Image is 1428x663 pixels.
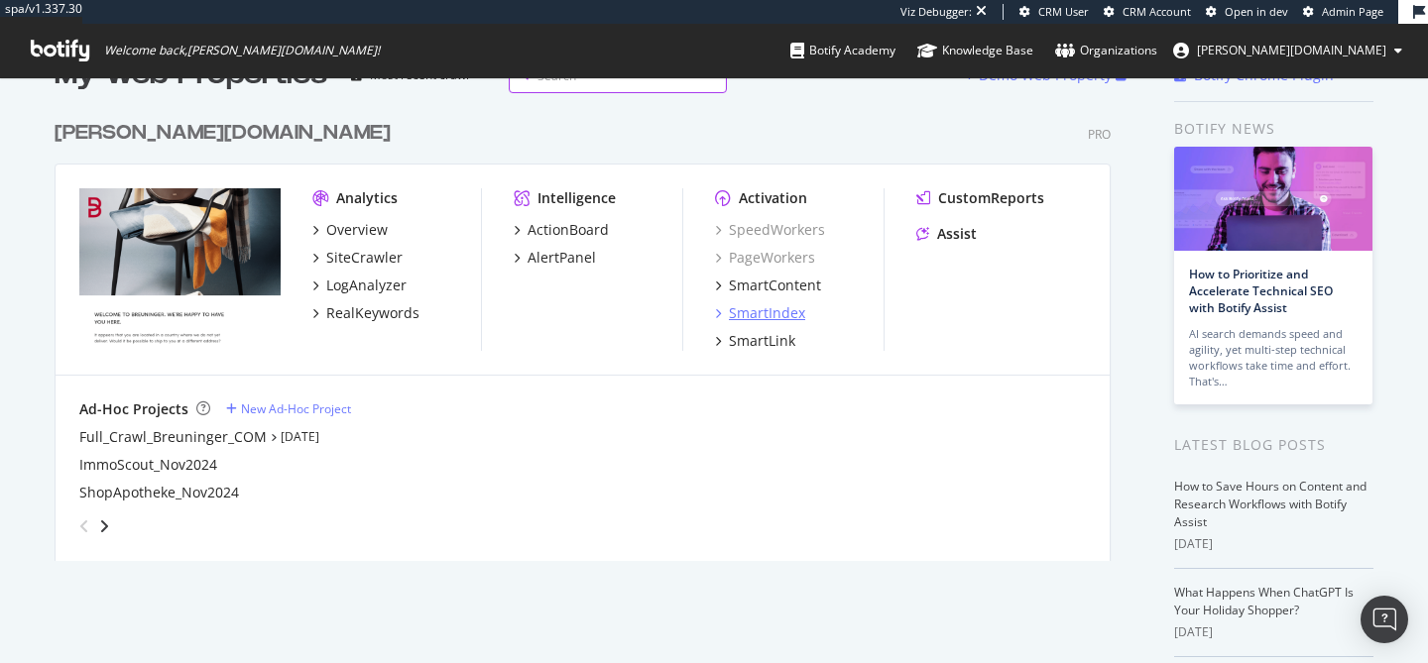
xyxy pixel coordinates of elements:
[79,455,217,475] a: ImmoScout_Nov2024
[715,303,805,323] a: SmartIndex
[79,483,239,502] a: ShopApotheke_Nov2024
[729,303,805,323] div: SmartIndex
[1174,584,1354,618] a: What Happens When ChatGPT Is Your Holiday Shopper?
[312,276,407,295] a: LogAnalyzer
[537,188,616,208] div: Intelligence
[917,41,1033,60] div: Knowledge Base
[790,24,895,77] a: Botify Academy
[1123,4,1191,19] span: CRM Account
[729,276,821,295] div: SmartContent
[916,188,1044,208] a: CustomReports
[55,119,391,148] div: [PERSON_NAME][DOMAIN_NAME]
[97,516,111,536] div: angle-right
[715,220,825,240] a: SpeedWorkers
[937,224,977,244] div: Assist
[226,400,351,417] a: New Ad-Hoc Project
[1019,4,1089,20] a: CRM User
[1206,4,1288,20] a: Open in dev
[326,276,407,295] div: LogAnalyzer
[79,399,188,419] div: Ad-Hoc Projects
[1174,623,1373,641] div: [DATE]
[312,220,388,240] a: Overview
[1174,434,1373,456] div: Latest Blog Posts
[326,303,419,323] div: RealKeywords
[528,248,596,268] div: AlertPanel
[938,188,1044,208] div: CustomReports
[79,188,281,349] img: breuninger.com
[312,303,419,323] a: RealKeywords
[739,188,807,208] div: Activation
[1174,535,1373,553] div: [DATE]
[55,95,1127,561] div: grid
[1055,41,1157,60] div: Organizations
[1157,35,1418,66] button: [PERSON_NAME][DOMAIN_NAME]
[715,276,821,295] a: SmartContent
[900,4,972,20] div: Viz Debugger:
[336,188,398,208] div: Analytics
[715,248,815,268] a: PageWorkers
[1322,4,1383,19] span: Admin Page
[514,220,609,240] a: ActionBoard
[729,331,795,351] div: SmartLink
[1361,596,1408,643] div: Open Intercom Messenger
[528,220,609,240] div: ActionBoard
[104,43,380,58] span: Welcome back, [PERSON_NAME][DOMAIN_NAME] !
[790,41,895,60] div: Botify Academy
[71,510,97,542] div: angle-left
[55,119,399,148] a: [PERSON_NAME][DOMAIN_NAME]
[1225,4,1288,19] span: Open in dev
[916,224,977,244] a: Assist
[326,248,403,268] div: SiteCrawler
[1197,42,1386,58] span: jenny.ren
[1303,4,1383,20] a: Admin Page
[1038,4,1089,19] span: CRM User
[326,220,388,240] div: Overview
[1189,266,1333,316] a: How to Prioritize and Accelerate Technical SEO with Botify Assist
[1174,118,1373,140] div: Botify news
[917,24,1033,77] a: Knowledge Base
[715,331,795,351] a: SmartLink
[964,66,1116,83] a: Demo Web Property
[281,428,319,445] a: [DATE]
[79,427,267,447] a: Full_Crawl_Breuninger_COM
[370,69,469,81] div: Most recent crawl
[1104,4,1191,20] a: CRM Account
[312,248,403,268] a: SiteCrawler
[1189,326,1358,389] div: AI search demands speed and agility, yet multi-step technical workflows take time and effort. Tha...
[241,400,351,417] div: New Ad-Hoc Project
[514,248,596,268] a: AlertPanel
[1055,24,1157,77] a: Organizations
[1174,478,1367,530] a: How to Save Hours on Content and Research Workflows with Botify Assist
[1088,126,1111,143] div: Pro
[1174,147,1372,251] img: How to Prioritize and Accelerate Technical SEO with Botify Assist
